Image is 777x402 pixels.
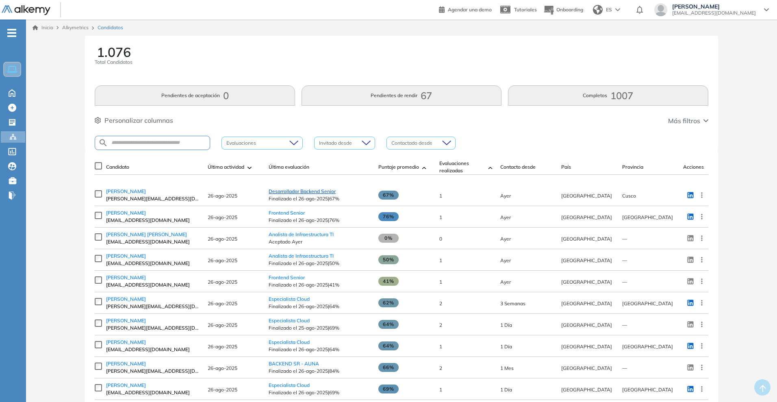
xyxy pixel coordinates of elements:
[97,46,131,59] span: 1.076
[622,236,627,242] span: —
[439,365,442,371] span: 2
[561,214,612,220] span: [GEOGRAPHIC_DATA]
[208,257,237,263] span: 26-ago-2025
[208,343,237,350] span: 26-ago-2025
[500,365,514,371] span: 10-jul-2025
[106,281,200,289] span: [EMAIL_ADDRESS][DOMAIN_NAME]
[208,193,237,199] span: 26-ago-2025
[378,234,399,243] span: 0%
[62,24,89,30] span: Alkymetrics
[269,253,334,259] span: Analista de Infraestructura TI
[622,300,673,306] span: [GEOGRAPHIC_DATA]
[98,24,123,31] span: Candidatos
[106,382,146,388] span: [PERSON_NAME]
[106,382,200,389] a: [PERSON_NAME]
[378,212,399,221] span: 76%
[106,274,200,281] a: [PERSON_NAME]
[593,5,603,15] img: world
[106,188,200,195] a: [PERSON_NAME]
[439,160,485,174] span: Evaluaciones realizadas
[269,231,334,237] span: Analista de Infraestructura TI
[672,10,756,16] span: [EMAIL_ADDRESS][DOMAIN_NAME]
[488,167,493,169] img: [missing "en.ARROW_ALT" translation]
[439,300,442,306] span: 2
[622,193,636,199] span: Cusco
[269,303,370,310] span: Finalizado el 26-ago-2025 | 64%
[269,217,370,224] span: Finalizado el 26-ago-2025 | 76%
[106,367,200,375] span: [PERSON_NAME][EMAIL_ADDRESS][DOMAIN_NAME]
[561,300,612,306] span: [GEOGRAPHIC_DATA]
[622,322,627,328] span: —
[302,85,501,106] button: Pendientes de rendir67
[208,387,237,393] span: 26-ago-2025
[378,298,399,307] span: 62%
[106,231,200,238] a: [PERSON_NAME] [PERSON_NAME]
[378,363,399,372] span: 66%
[543,1,583,19] button: Onboarding
[2,5,50,15] img: Logo
[378,163,419,171] span: Puntaje promedio
[269,317,310,324] a: Especialista Cloud
[448,7,492,13] span: Agendar una demo
[668,116,708,126] button: Más filtros
[439,214,442,220] span: 1
[683,163,704,171] span: Acciones
[106,303,200,310] span: [PERSON_NAME][EMAIL_ADDRESS][DOMAIN_NAME]
[106,339,200,346] a: [PERSON_NAME]
[269,188,336,194] span: Desarrollador Backend Senior
[622,387,673,393] span: [GEOGRAPHIC_DATA]
[606,6,612,13] span: ES
[106,317,146,324] span: [PERSON_NAME]
[106,260,200,267] span: [EMAIL_ADDRESS][DOMAIN_NAME]
[668,116,700,126] span: Más filtros
[106,217,200,224] span: [EMAIL_ADDRESS][DOMAIN_NAME]
[269,296,310,302] a: Especialista Cloud
[561,322,612,328] span: [GEOGRAPHIC_DATA]
[106,188,146,194] span: [PERSON_NAME]
[106,296,146,302] span: [PERSON_NAME]
[500,279,511,285] span: 26-ago-2025
[439,322,442,328] span: 2
[561,257,612,263] span: [GEOGRAPHIC_DATA]
[561,193,612,199] span: [GEOGRAPHIC_DATA]
[106,339,146,345] span: [PERSON_NAME]
[208,163,244,171] span: Última actividad
[269,346,370,353] span: Finalizado el 26-ago-2025 | 64%
[736,363,777,402] iframe: Chat Widget
[439,343,442,350] span: 1
[439,279,442,285] span: 1
[106,210,146,216] span: [PERSON_NAME]
[247,167,252,169] img: [missing "en.ARROW_ALT" translation]
[269,382,310,388] a: Especialista Cloud
[269,163,309,171] span: Última evaluación
[378,320,399,329] span: 64%
[106,195,200,202] span: [PERSON_NAME][EMAIL_ADDRESS][DOMAIN_NAME]
[500,214,511,220] span: 26-ago-2025
[439,387,442,393] span: 1
[106,324,200,332] span: [PERSON_NAME][EMAIL_ADDRESS][DOMAIN_NAME]
[561,343,612,350] span: [GEOGRAPHIC_DATA]
[95,85,295,106] button: Pendientes de aceptación0
[269,361,319,367] a: BACKEND SR - AUNA
[561,279,612,285] span: [GEOGRAPHIC_DATA]
[514,7,537,13] span: Tutoriales
[104,115,173,125] span: Personalizar columnas
[378,255,399,264] span: 50%
[106,346,200,353] span: [EMAIL_ADDRESS][DOMAIN_NAME]
[7,32,16,34] i: -
[269,260,370,267] span: Finalizado el 26-ago-2025 | 50%
[500,163,536,171] span: Contacto desde
[269,274,305,280] a: Frontend Senior
[622,365,627,371] span: —
[500,193,511,199] span: 26-ago-2025
[439,257,442,263] span: 1
[269,339,310,345] a: Especialista Cloud
[422,167,426,169] img: [missing "en.ARROW_ALT" translation]
[561,387,612,393] span: [GEOGRAPHIC_DATA]
[106,361,146,367] span: [PERSON_NAME]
